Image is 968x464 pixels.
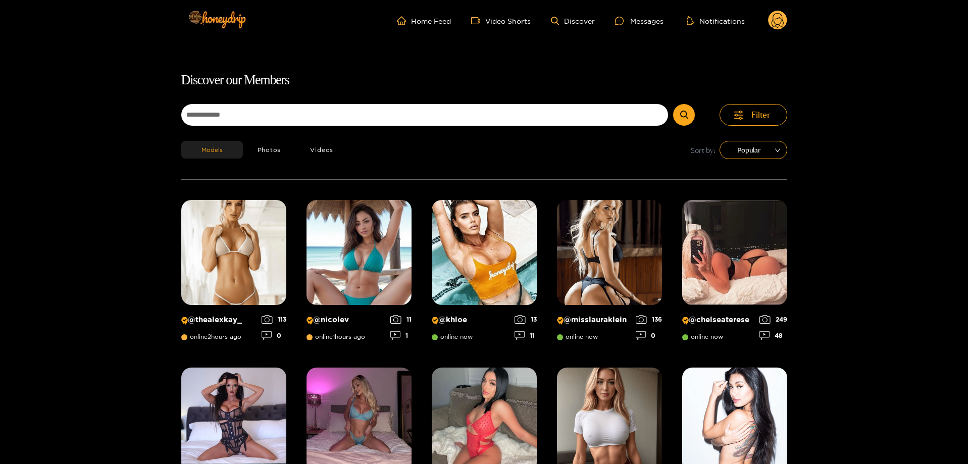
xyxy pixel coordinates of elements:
p: @ chelseaterese [682,315,754,325]
span: online now [432,333,473,340]
a: Creator Profile Image: thealexkay_@thealexkay_online2hours ago1130 [181,200,286,347]
span: home [397,16,411,25]
div: 11 [390,315,412,324]
span: Popular [727,142,780,158]
a: Creator Profile Image: nicolev@nicolevonline1hours ago111 [307,200,412,347]
div: Messages [615,15,664,27]
img: Creator Profile Image: thealexkay_ [181,200,286,305]
div: 13 [515,315,537,324]
img: Creator Profile Image: misslauraklein [557,200,662,305]
p: @ thealexkay_ [181,315,257,325]
p: @ khloe [432,315,510,325]
span: online 1 hours ago [307,333,365,340]
div: 136 [636,315,662,324]
button: Videos [295,141,348,159]
a: Video Shorts [471,16,531,25]
div: 11 [515,331,537,340]
span: online now [682,333,723,340]
button: Submit Search [673,104,695,126]
span: video-camera [471,16,485,25]
p: @ nicolev [307,315,385,325]
button: Models [181,141,243,159]
a: Creator Profile Image: chelseaterese@chelseatereseonline now24948 [682,200,787,347]
h1: Discover our Members [181,70,787,91]
img: Creator Profile Image: khloe [432,200,537,305]
div: sort [720,141,787,159]
button: Filter [720,104,787,126]
div: 249 [759,315,787,324]
img: Creator Profile Image: nicolev [307,200,412,305]
p: @ misslauraklein [557,315,631,325]
a: Creator Profile Image: khloe@khloeonline now1311 [432,200,537,347]
div: 0 [262,331,286,340]
button: Notifications [684,16,748,26]
img: Creator Profile Image: chelseaterese [682,200,787,305]
a: Creator Profile Image: misslauraklein@misslaurakleinonline now1360 [557,200,662,347]
a: Home Feed [397,16,451,25]
span: Filter [751,109,771,121]
div: 113 [262,315,286,324]
div: 1 [390,331,412,340]
div: 48 [759,331,787,340]
button: Photos [243,141,296,159]
a: Discover [551,17,595,25]
div: 0 [636,331,662,340]
span: online 2 hours ago [181,333,241,340]
span: Sort by: [691,144,716,156]
span: online now [557,333,598,340]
